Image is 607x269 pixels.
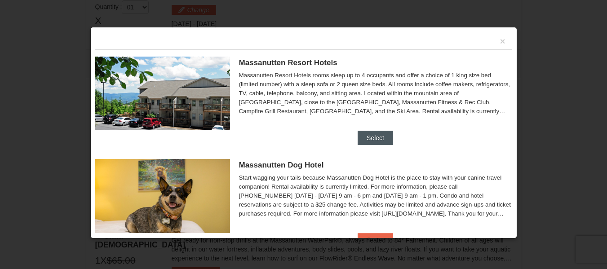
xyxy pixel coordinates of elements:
[358,131,393,145] button: Select
[239,71,512,116] div: Massanutten Resort Hotels rooms sleep up to 4 occupants and offer a choice of 1 king size bed (li...
[239,58,337,67] span: Massanutten Resort Hotels
[239,161,324,169] span: Massanutten Dog Hotel
[358,233,393,247] button: Select
[239,173,512,218] div: Start wagging your tails because Massanutten Dog Hotel is the place to stay with your canine trav...
[95,57,230,130] img: 19219026-1-e3b4ac8e.jpg
[95,159,230,233] img: 27428181-5-81c892a3.jpg
[500,37,505,46] button: ×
